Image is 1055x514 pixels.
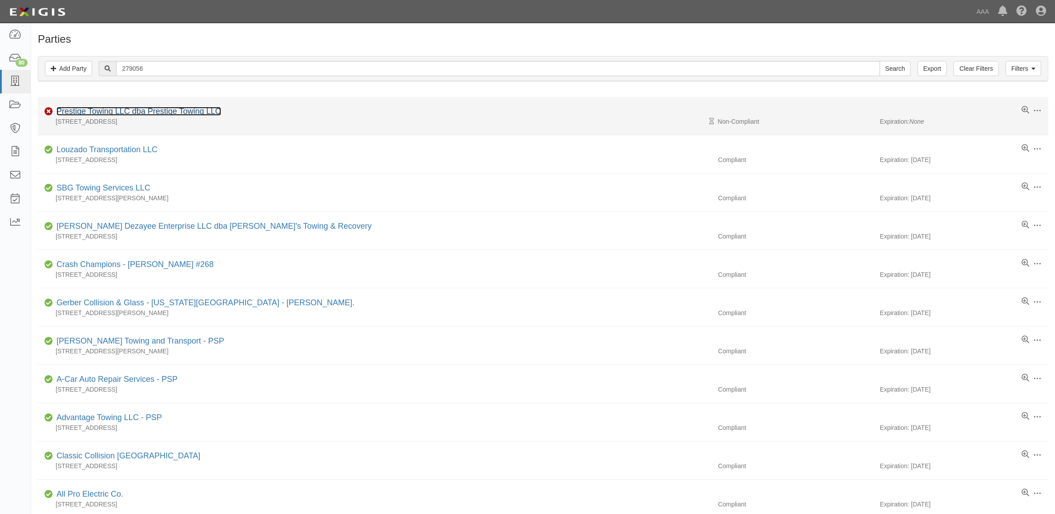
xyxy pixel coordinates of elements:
a: Export [918,61,947,76]
a: Crash Champions - [PERSON_NAME] #268 [57,260,214,269]
div: [STREET_ADDRESS] [38,155,711,164]
div: Compliant [711,308,880,317]
a: View results summary [1022,450,1029,459]
div: Compliant [711,423,880,432]
div: Compliant [711,232,880,241]
i: Help Center - Complianz [1016,6,1027,17]
div: Expiration: [DATE] [880,347,1049,356]
div: [STREET_ADDRESS] [38,461,711,470]
img: logo-5460c22ac91f19d4615b14bd174203de0afe785f0fc80cf4dbbc73dc1793850b.png [7,4,68,20]
div: Expiration: [DATE] [880,194,1049,202]
div: Expiration: [DATE] [880,232,1049,241]
a: View results summary [1022,182,1029,191]
div: Compliant [711,461,880,470]
input: Search [116,61,880,76]
div: Compliant [711,194,880,202]
i: Compliant [44,376,53,383]
div: Compliant [711,347,880,356]
div: Non-Compliant [711,117,880,126]
a: View results summary [1022,412,1029,421]
div: Expiration: [880,117,1049,126]
i: None [909,118,924,125]
a: View results summary [1022,374,1029,383]
div: Expiration: [DATE] [880,155,1049,164]
a: View results summary [1022,221,1029,230]
i: Compliant [44,415,53,421]
div: [STREET_ADDRESS] [38,117,711,126]
input: Search [880,61,911,76]
div: Compliant [711,385,880,394]
a: SBG Towing Services LLC [57,183,150,192]
a: View results summary [1022,489,1029,498]
div: Expiration: [DATE] [880,308,1049,317]
div: [STREET_ADDRESS] [38,270,711,279]
a: View results summary [1022,144,1029,153]
a: All Pro Electric Co. [57,490,123,498]
div: [STREET_ADDRESS][PERSON_NAME] [38,194,711,202]
div: Crash Champions - Rosenberg #268 [53,259,214,271]
i: Non-Compliant [44,109,53,115]
div: [STREET_ADDRESS] [38,232,711,241]
div: Expiration: [DATE] [880,500,1049,509]
i: Compliant [44,491,53,498]
div: Expiration: [DATE] [880,385,1049,394]
a: Clear Filters [954,61,998,76]
div: Compliant [711,500,880,509]
div: Expiration: [DATE] [880,423,1049,432]
a: View results summary [1022,336,1029,344]
div: All Pro Electric Co. [53,489,123,500]
i: Compliant [44,262,53,268]
div: Classic Collision New Braunfels [53,450,200,462]
div: 80 [16,59,28,67]
div: [STREET_ADDRESS][PERSON_NAME] [38,347,711,356]
a: Add Party [45,61,92,76]
i: Compliant [44,338,53,344]
div: [STREET_ADDRESS] [38,423,711,432]
div: Compliant [711,155,880,164]
div: Prestige Towing LLC dba Prestige Towing LLC [53,106,221,117]
a: View results summary [1022,297,1029,306]
div: [STREET_ADDRESS][PERSON_NAME] [38,308,711,317]
div: Compliant [711,270,880,279]
i: Pending Review [709,118,714,125]
div: [STREET_ADDRESS] [38,385,711,394]
div: Advantage Towing LLC - PSP [53,412,162,424]
div: Expiration: [DATE] [880,270,1049,279]
a: Classic Collision [GEOGRAPHIC_DATA] [57,451,200,460]
i: Compliant [44,453,53,459]
a: AAA [972,3,994,20]
div: Gerber Collision & Glass - Kansas City - Vivion Rd. [53,297,355,309]
a: View results summary [1022,106,1029,115]
a: Gerber Collision & Glass - [US_STATE][GEOGRAPHIC_DATA] - [PERSON_NAME]. [57,298,355,307]
div: A-Car Auto Repair Services - PSP [53,374,178,385]
i: Compliant [44,223,53,230]
a: Filters [1006,61,1041,76]
a: A-Car Auto Repair Services - PSP [57,375,178,384]
h1: Parties [38,33,1048,45]
i: Compliant [44,185,53,191]
div: SBG Towing Services LLC [53,182,150,194]
a: View results summary [1022,259,1029,268]
div: Mosby's Towing and Transport - PSP [53,336,224,347]
i: Compliant [44,147,53,153]
a: [PERSON_NAME] Towing and Transport - PSP [57,336,224,345]
div: Kocher Dezayee Enterprise LLC dba Joseph's Towing & Recovery [53,221,372,232]
i: Compliant [44,300,53,306]
div: Expiration: [DATE] [880,461,1049,470]
a: Prestige Towing LLC dba Prestige Towing LLC [57,107,221,116]
a: Advantage Towing LLC - PSP [57,413,162,422]
div: Louzado Transportation LLC [53,144,158,156]
a: Louzado Transportation LLC [57,145,158,154]
a: [PERSON_NAME] Dezayee Enterprise LLC dba [PERSON_NAME]'s Towing & Recovery [57,222,372,231]
div: [STREET_ADDRESS] [38,500,711,509]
